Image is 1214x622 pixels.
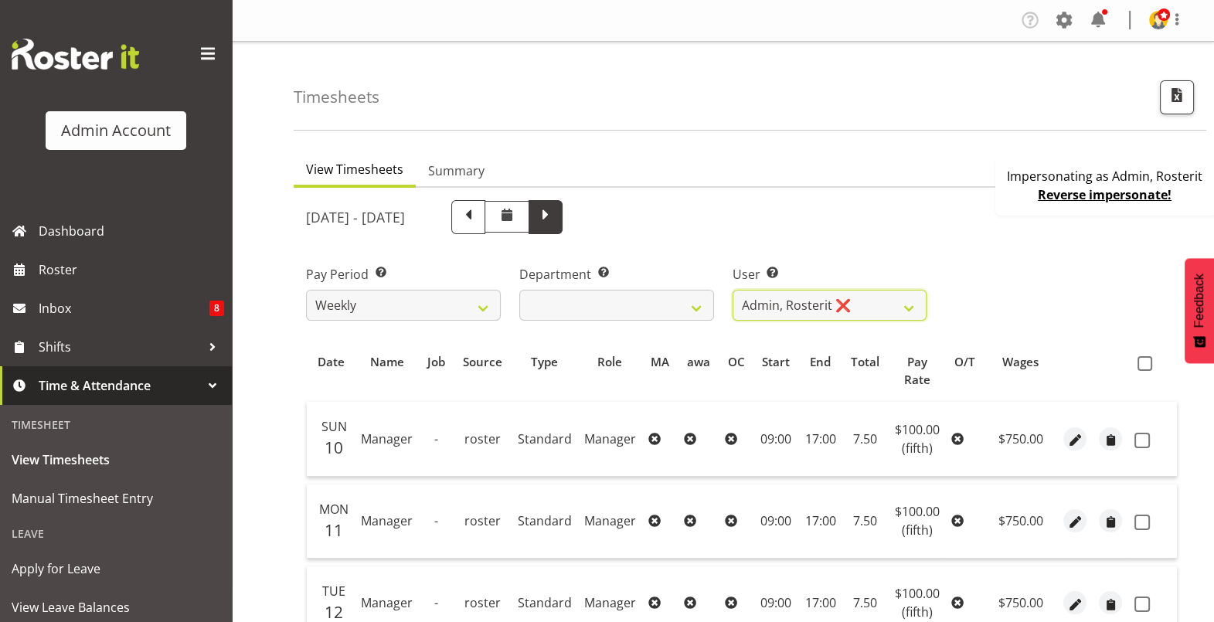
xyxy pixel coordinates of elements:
span: Sun [321,418,347,435]
td: 7.50 [842,402,889,476]
span: $100.00 (fifth) [894,503,939,539]
span: Pay Rate [897,353,937,389]
span: - [434,430,438,447]
span: Manager [584,594,636,611]
span: roster [464,430,501,447]
span: View Timesheets [306,160,403,178]
span: Wages [1002,353,1039,371]
img: admin-rosteritf9cbda91fdf824d97c9d6345b1f660ea.png [1149,11,1168,29]
span: Shifts [39,335,201,359]
span: Time & Attendance [39,374,201,397]
span: Apply for Leave [12,557,220,580]
a: Apply for Leave [4,549,228,588]
td: Standard [512,402,578,476]
span: roster [464,594,501,611]
label: Pay Period [306,265,501,284]
h4: Timesheets [294,88,379,106]
span: Start [762,353,790,371]
span: Type [531,353,558,371]
span: $100.00 (fifth) [894,585,939,620]
span: - [434,512,438,529]
span: - [434,594,438,611]
span: Mon [319,501,349,518]
span: Total [851,353,879,371]
span: View Leave Balances [12,596,220,619]
span: Tue [322,583,345,600]
span: roster [464,512,501,529]
a: View Timesheets [4,440,228,479]
td: 09:00 [753,484,799,559]
a: Manual Timesheet Entry [4,479,228,518]
td: $750.00 [984,484,1057,559]
span: 10 [325,437,343,458]
span: Roster [39,258,224,281]
span: MA [651,353,669,371]
span: O/T [954,353,975,371]
span: Date [318,353,345,371]
span: 11 [325,519,343,541]
span: Manager [361,512,413,529]
span: Summary [428,161,485,180]
span: Name [370,353,404,371]
span: Manual Timesheet Entry [12,487,220,510]
label: Department [519,265,714,284]
img: Rosterit website logo [12,39,139,70]
span: awa [687,353,710,371]
p: Impersonating as Admin, Rosterit [1007,167,1202,185]
span: Feedback [1192,274,1206,328]
button: Feedback - Show survey [1185,258,1214,363]
span: Manager [584,512,636,529]
span: View Timesheets [12,448,220,471]
td: $750.00 [984,402,1057,476]
td: 17:00 [799,402,842,476]
span: Job [427,353,445,371]
td: 17:00 [799,484,842,559]
span: Source [463,353,502,371]
td: 09:00 [753,402,799,476]
span: 8 [209,301,224,316]
div: Timesheet [4,409,228,440]
div: Leave [4,518,228,549]
div: Admin Account [61,119,171,142]
span: Manager [361,430,413,447]
span: Manager [584,430,636,447]
span: Dashboard [39,219,224,243]
h5: [DATE] - [DATE] [306,209,405,226]
span: OC [728,353,745,371]
span: $100.00 (fifth) [894,421,939,457]
label: User [733,265,927,284]
span: Inbox [39,297,209,320]
button: Export CSV [1160,80,1194,114]
span: Role [597,353,622,371]
td: Standard [512,484,578,559]
td: 7.50 [842,484,889,559]
a: Reverse impersonate! [1038,186,1171,203]
span: End [810,353,831,371]
span: Manager [361,594,413,611]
